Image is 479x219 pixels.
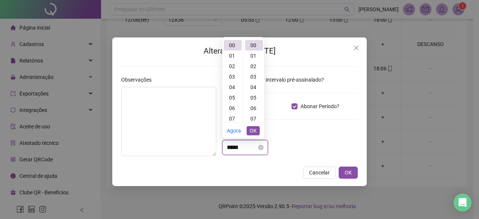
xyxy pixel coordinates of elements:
[224,82,242,92] div: 04
[339,167,358,179] button: OK
[353,45,359,51] span: close
[224,51,242,61] div: 01
[224,72,242,82] div: 03
[224,92,242,103] div: 05
[250,127,257,135] span: OK
[245,61,263,72] div: 02
[121,76,156,84] label: Observações
[224,113,242,124] div: 07
[224,40,242,51] div: 00
[247,126,260,135] button: OK
[350,42,362,54] button: Close
[309,168,330,177] span: Cancelar
[245,51,263,61] div: 01
[303,167,336,179] button: Cancelar
[258,145,263,150] span: close-circle
[245,113,263,124] div: 07
[228,76,327,84] span: Desconsiderar intervalo pré-assinalado?
[245,92,263,103] div: 05
[298,102,342,110] span: Abonar Período?
[245,82,263,92] div: 04
[245,72,263,82] div: 03
[454,194,472,212] div: Open Intercom Messenger
[345,168,352,177] span: OK
[227,128,241,134] a: Agora
[121,45,358,57] h2: Alterar no dia [DATE]
[224,103,242,113] div: 06
[245,40,263,51] div: 00
[245,103,263,113] div: 06
[224,61,242,72] div: 02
